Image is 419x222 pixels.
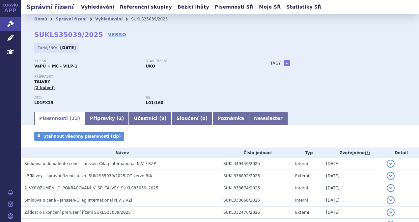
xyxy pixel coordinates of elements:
td: [DATE] [323,182,383,194]
a: Vyhledávání [95,17,123,21]
td: SUKL336892/2025 [220,170,292,182]
span: Zahájeno: [38,45,58,50]
p: Přípravky: [34,75,257,79]
span: Externí [295,174,309,178]
span: Interní [295,161,308,166]
th: Zveřejněno [323,148,383,158]
a: Běžící lhůty [176,3,211,12]
p: ATC: [34,96,139,100]
button: detail [387,196,395,204]
abbr: (?) [365,151,370,155]
span: 2 [119,116,122,121]
strong: SUKLS35039/2025 [34,31,103,39]
p: Typ SŘ: [34,59,139,63]
a: Vyhledávání [79,3,116,12]
a: Účastníci (9) [129,112,171,125]
strong: VaPÚ + MC - VILP-1 [34,64,77,69]
a: Přípravky (2) [85,112,129,125]
td: [DATE] [323,170,383,182]
span: Externí [295,210,309,215]
p: Stav řízení: [146,59,250,63]
span: 2_VYROZUMĚNÍ_O_POKRAČOVÁNÍ_V_SŘ_TALVEY_SUKLS35039_2025 [24,186,158,190]
span: TALVEY [34,79,50,84]
span: 33 [71,116,78,121]
li: SUKLS35039/2025 [131,14,176,24]
a: Referenční skupiny [118,3,174,12]
td: SUKL332476/2025 [220,207,292,219]
td: [DATE] [323,194,383,207]
a: Správní řízení [56,17,87,21]
button: detail [387,208,395,216]
span: 0 [202,116,206,121]
a: Poznámka [212,112,249,125]
a: Písemnosti SŘ [213,3,255,12]
span: 9 [161,116,165,121]
p: RS: [146,96,250,100]
a: + [284,60,290,66]
strong: UKO [146,64,155,69]
span: Žádost o ukončení přerušení řízení SUKLS35039/2025 [24,210,131,215]
span: Stáhnout všechny písemnosti (zip) [43,134,121,139]
span: Smlouva o dohodnuté ceně - Janssen-Cilag International N.V. / SZP [24,161,156,166]
h2: Správní řízení [21,2,79,12]
strong: monoklonální protilátky a konjugáty protilátka – léčivo [146,100,163,105]
strong: [DATE] [60,45,76,50]
a: Písemnosti (33) [34,112,85,125]
a: Domů [34,17,47,21]
span: LP Talvey - správní řízení sp. zn. SUKLS35039/2025 OT verze BIA [24,174,152,178]
span: Smlouva o ceně - Janssen-Cilag International N.V. / VZP [24,198,133,203]
a: Newsletter [249,112,288,125]
span: Interní [295,186,308,190]
td: [DATE] [323,207,383,219]
th: Detail [383,148,419,158]
button: detail [387,172,395,180]
button: detail [387,184,395,192]
strong: TALKVETAMAB [34,100,54,105]
td: SUKL349449/2025 [220,158,292,170]
a: VERSO [108,31,126,38]
th: Typ [292,148,323,158]
a: Stáhnout všechny písemnosti (zip) [34,132,124,141]
td: SUKL333674/2025 [220,182,292,194]
span: Interní [295,198,308,203]
span: (2 balení) [34,86,55,90]
th: Číslo jednací [220,148,292,158]
th: Název [21,148,220,158]
a: Moje SŘ [257,3,283,12]
h3: Tagy [270,59,281,67]
td: [DATE] [323,158,383,170]
button: detail [387,160,395,168]
a: Statistiky SŘ [284,3,323,12]
a: Sloučení (0) [172,112,212,125]
td: SUKL333656/2025 [220,194,292,207]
